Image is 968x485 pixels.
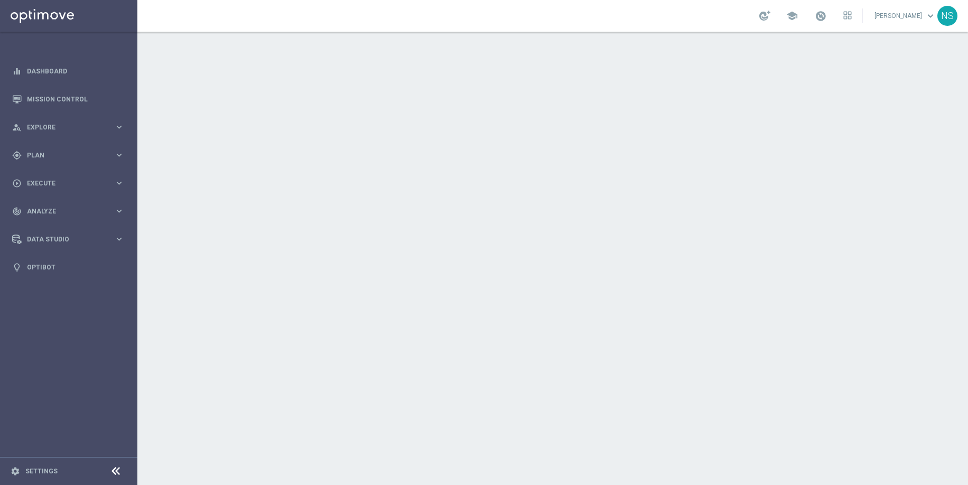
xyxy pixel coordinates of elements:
[114,122,124,132] i: keyboard_arrow_right
[27,236,114,243] span: Data Studio
[12,207,125,216] button: track_changes Analyze keyboard_arrow_right
[12,263,22,272] i: lightbulb
[12,179,22,188] i: play_circle_outline
[12,57,124,85] div: Dashboard
[114,150,124,160] i: keyboard_arrow_right
[786,10,798,22] span: school
[114,234,124,244] i: keyboard_arrow_right
[12,123,114,132] div: Explore
[27,57,124,85] a: Dashboard
[12,123,22,132] i: person_search
[12,235,125,244] button: Data Studio keyboard_arrow_right
[12,235,114,244] div: Data Studio
[27,124,114,130] span: Explore
[12,207,114,216] div: Analyze
[12,253,124,281] div: Optibot
[12,67,22,76] i: equalizer
[937,6,957,26] div: NS
[25,468,58,474] a: Settings
[873,8,937,24] a: [PERSON_NAME]keyboard_arrow_down
[12,179,125,188] button: play_circle_outline Execute keyboard_arrow_right
[12,207,22,216] i: track_changes
[27,253,124,281] a: Optibot
[12,151,114,160] div: Plan
[12,67,125,76] button: equalizer Dashboard
[114,178,124,188] i: keyboard_arrow_right
[11,467,20,476] i: settings
[12,151,22,160] i: gps_fixed
[12,179,114,188] div: Execute
[925,10,936,22] span: keyboard_arrow_down
[12,151,125,160] button: gps_fixed Plan keyboard_arrow_right
[27,180,114,186] span: Execute
[114,206,124,216] i: keyboard_arrow_right
[12,123,125,132] button: person_search Explore keyboard_arrow_right
[27,208,114,214] span: Analyze
[12,95,125,104] button: Mission Control
[27,85,124,113] a: Mission Control
[12,85,124,113] div: Mission Control
[12,263,125,272] button: lightbulb Optibot
[27,152,114,158] span: Plan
